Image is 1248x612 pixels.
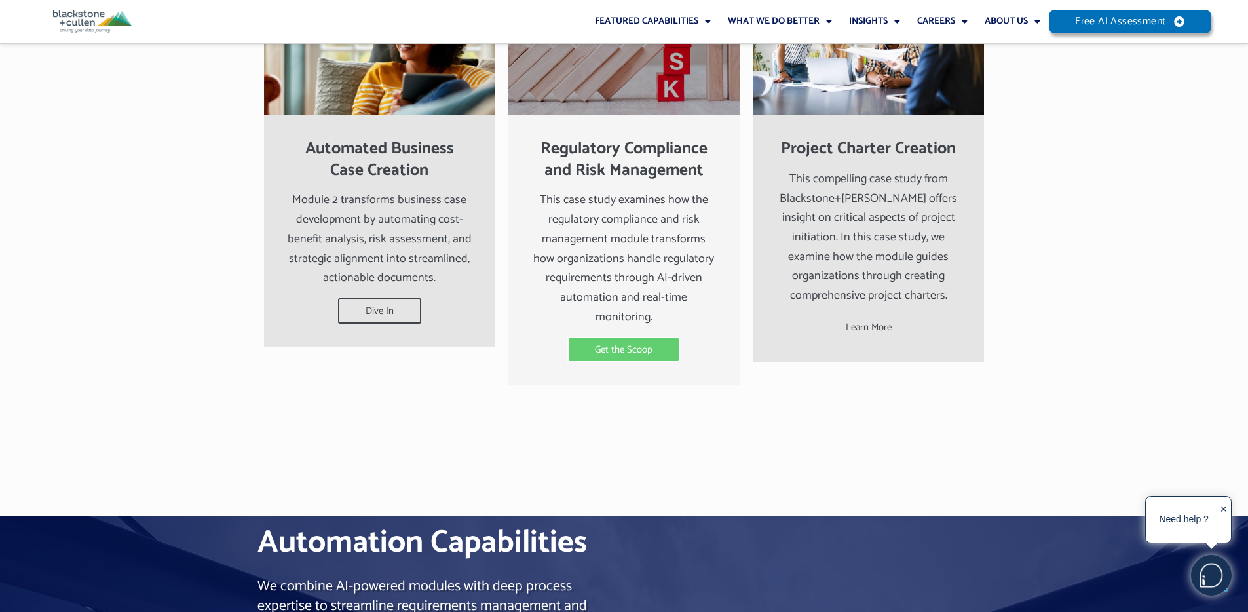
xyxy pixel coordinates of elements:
[287,191,472,288] div: Module 2 transforms business case development by automating cost-benefit analysis, risk assessmen...
[1075,16,1165,27] span: Free AI Assessment
[1049,10,1211,33] a: Free AI Assessment
[567,337,680,362] span: Get the Scoop
[257,523,618,564] h2: Automation Capabilities
[338,298,421,324] span: Dive In
[820,316,918,339] span: Learn More
[776,138,961,160] h2: Project Charter Creation
[287,138,472,181] h2: Automated Business Case Creation
[1220,500,1228,541] div: ✕
[1148,499,1220,541] div: Need help ?
[531,138,717,181] h2: Regulatory Compliance and Risk Management
[531,191,717,327] div: This case study examines how the regulatory compliance and risk management module transforms how ...
[776,170,961,306] div: This compelling case study from Blackstone+[PERSON_NAME] offers insight on critical aspects of pr...
[1192,556,1231,595] img: users%2F5SSOSaKfQqXq3cFEnIZRYMEs4ra2%2Fmedia%2Fimages%2F-Bulle%20blanche%20sans%20fond%20%2B%20ma...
